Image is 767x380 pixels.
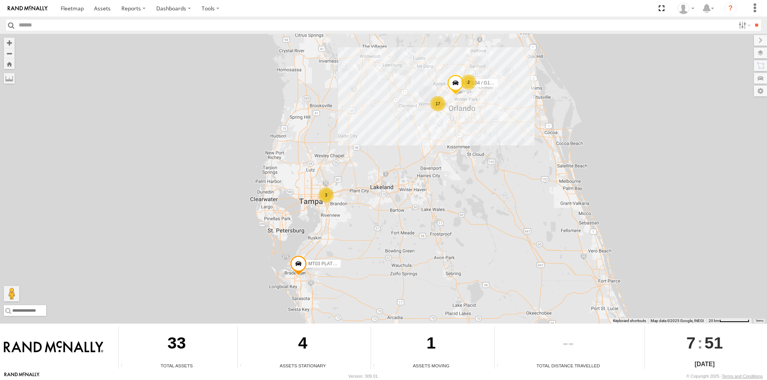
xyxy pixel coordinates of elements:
span: MT03 PLATE # B4ISF [308,261,353,266]
a: Terms and Conditions [722,374,763,378]
div: Total distance travelled by all assets within specified date range and applied filters [495,363,506,369]
div: Total Assets [119,362,235,369]
div: Assets Moving [371,362,492,369]
span: MFL04 / G1062828 [466,80,505,85]
div: 33 [119,326,235,362]
div: Total number of assets current stationary. [238,363,249,369]
button: Drag Pegman onto the map to open Street View [4,286,19,301]
span: 20 km [709,319,719,323]
div: 3 [318,187,334,203]
button: Zoom out [4,48,15,59]
div: 17 [430,96,446,111]
div: 4 [238,326,368,362]
span: Map data ©2025 Google, INEGI [651,319,704,323]
div: Version: 309.01 [348,374,378,378]
div: Total number of Enabled Assets [119,363,130,369]
i: ? [724,2,737,15]
div: 2 [461,74,476,90]
div: 1 [371,326,492,362]
label: Measure [4,73,15,84]
label: Map Settings [754,86,767,96]
div: TOM WINIKUS [675,3,697,14]
button: Zoom in [4,38,15,48]
button: Keyboard shortcuts [613,318,646,324]
img: Rand McNally [4,341,103,354]
div: Assets Stationary [238,362,368,369]
div: : [645,326,764,359]
div: © Copyright 2025 - [686,374,763,378]
img: rand-logo.svg [8,6,48,11]
span: 7 [686,326,696,359]
button: Zoom Home [4,59,15,69]
a: Visit our Website [4,372,40,380]
div: [DATE] [645,360,764,369]
div: Total number of assets current in transit. [371,363,383,369]
span: 51 [704,326,723,359]
a: Terms (opens in new tab) [755,319,764,322]
label: Search Filter Options [736,20,752,31]
button: Map Scale: 20 km per 74 pixels [706,318,752,324]
div: Total Distance Travelled [495,362,642,369]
